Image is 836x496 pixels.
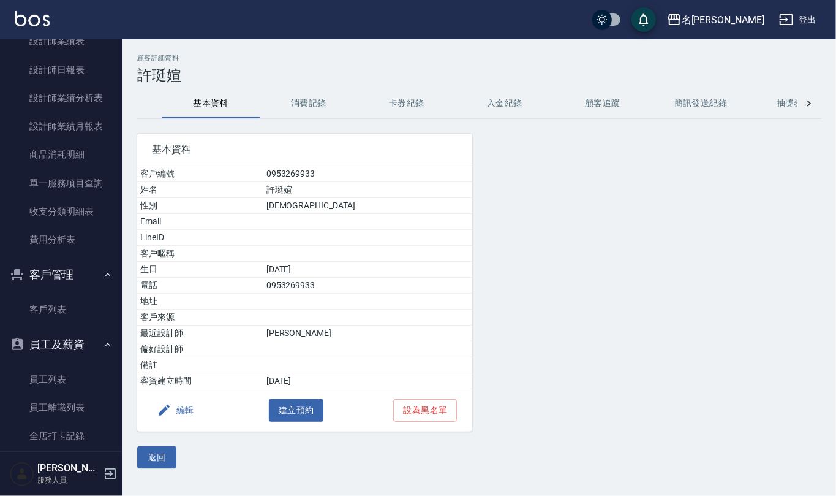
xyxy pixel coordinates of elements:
td: 姓名 [137,182,263,198]
td: 客戶編號 [137,166,263,182]
a: 設計師業績分析表 [5,84,118,112]
h5: [PERSON_NAME] [37,462,100,475]
h3: 許珽媗 [137,67,821,84]
button: 名[PERSON_NAME] [662,7,769,32]
td: Email [137,214,263,230]
a: 單一服務項目查詢 [5,169,118,197]
td: [DATE] [263,373,472,389]
span: 基本資料 [152,143,458,156]
td: 最近設計師 [137,326,263,341]
td: 備註 [137,357,263,373]
button: 入金紀錄 [456,89,554,118]
button: 員工及薪資 [5,329,118,361]
button: 建立預約 [269,399,324,422]
button: 登出 [774,9,821,31]
a: 設計師日報表 [5,56,118,84]
h2: 顧客詳細資料 [137,54,821,62]
a: 全店打卡記錄 [5,422,118,450]
button: 消費記錄 [260,89,358,118]
td: [DATE] [263,262,472,278]
td: 性別 [137,198,263,214]
td: 客戶來源 [137,310,263,326]
button: 客戶管理 [5,259,118,291]
img: Person [10,462,34,486]
button: 卡券紀錄 [358,89,456,118]
a: 員工列表 [5,365,118,394]
td: [DEMOGRAPHIC_DATA] [263,198,472,214]
button: 設為黑名單 [393,399,457,422]
td: [PERSON_NAME] [263,326,472,341]
button: 編輯 [152,399,199,422]
p: 服務人員 [37,475,100,486]
td: 客戶暱稱 [137,246,263,262]
button: 顧客追蹤 [554,89,652,118]
a: 費用分析表 [5,226,118,254]
td: 偏好設計師 [137,341,263,357]
td: 地址 [137,294,263,310]
a: 員工離職列表 [5,394,118,422]
button: 返回 [137,446,176,469]
button: save [631,7,656,32]
td: 0953269933 [263,278,472,294]
a: 設計師業績月報表 [5,112,118,140]
a: 客戶列表 [5,296,118,324]
td: 電話 [137,278,263,294]
button: 簡訊發送紀錄 [652,89,750,118]
td: 許珽媗 [263,182,472,198]
button: 基本資料 [162,89,260,118]
a: 收支分類明細表 [5,197,118,226]
td: LineID [137,230,263,246]
td: 生日 [137,262,263,278]
a: 商品消耗明細 [5,140,118,169]
img: Logo [15,11,50,26]
td: 0953269933 [263,166,472,182]
div: 名[PERSON_NAME] [682,12,764,28]
td: 客資建立時間 [137,373,263,389]
a: 設計師業績表 [5,27,118,55]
